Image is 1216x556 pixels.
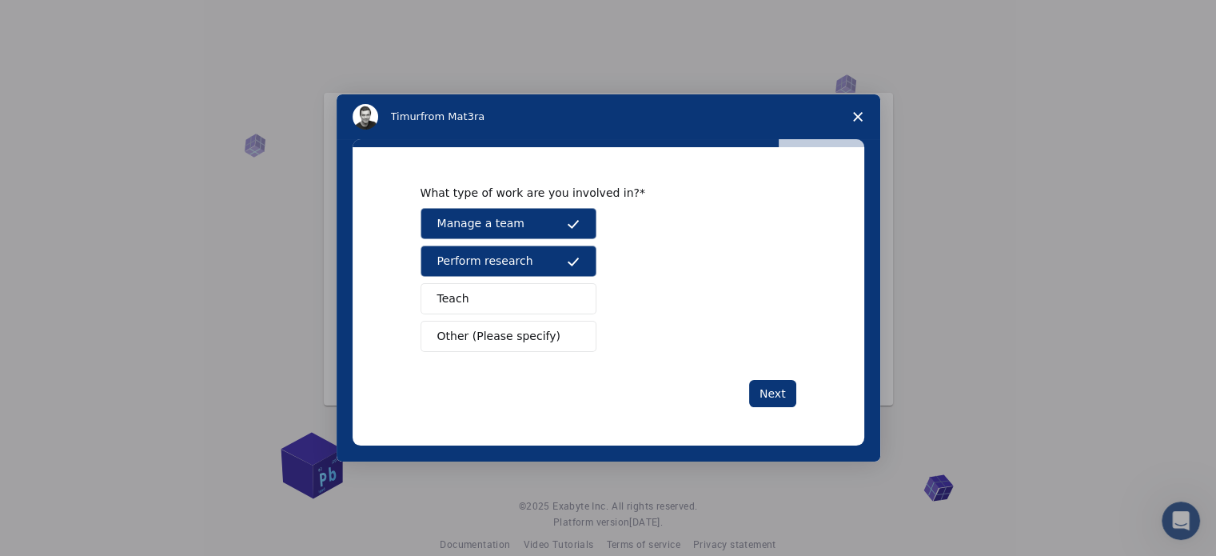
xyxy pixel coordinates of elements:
[437,215,524,232] span: Manage a team
[835,94,880,139] span: Close survey
[437,290,469,307] span: Teach
[421,283,596,314] button: Teach
[421,246,596,277] button: Perform research
[391,110,421,122] span: Timur
[32,11,90,26] span: Support
[421,110,484,122] span: from Mat3ra
[421,186,772,200] div: What type of work are you involved in?
[421,208,596,239] button: Manage a team
[437,253,533,270] span: Perform research
[421,321,596,352] button: Other (Please specify)
[437,328,560,345] span: Other (Please specify)
[749,380,796,407] button: Next
[353,104,378,130] img: Profile image for Timur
